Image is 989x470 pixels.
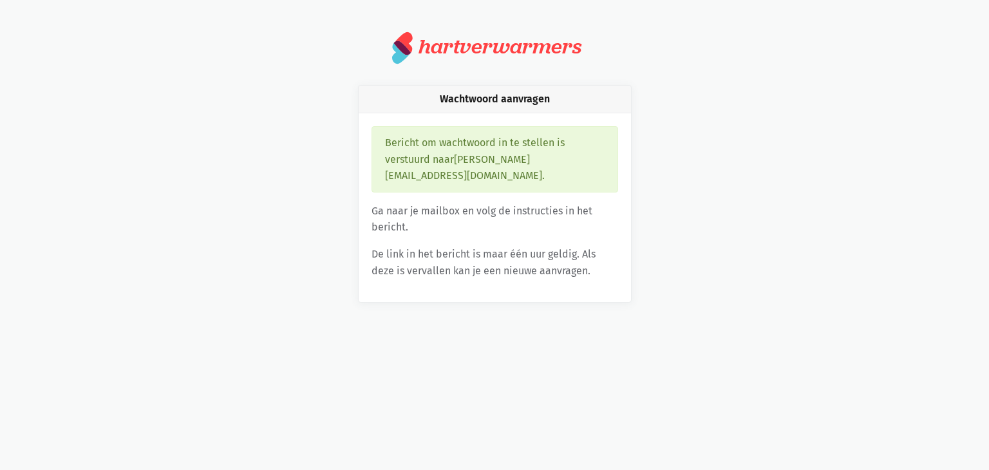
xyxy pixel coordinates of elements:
[372,126,618,193] div: Bericht om wachtwoord in te stellen is verstuurd naar [PERSON_NAME][EMAIL_ADDRESS][DOMAIN_NAME] .
[372,203,618,236] p: Ga naar je mailbox en volg de instructies in het bericht.
[392,31,597,64] a: hartverwarmers
[419,35,581,59] div: hartverwarmers
[372,246,618,279] p: De link in het bericht is maar één uur geldig. Als deze is vervallen kan je een nieuwe aanvragen.
[392,31,413,64] img: logo.svg
[359,86,631,113] div: Wachtwoord aanvragen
